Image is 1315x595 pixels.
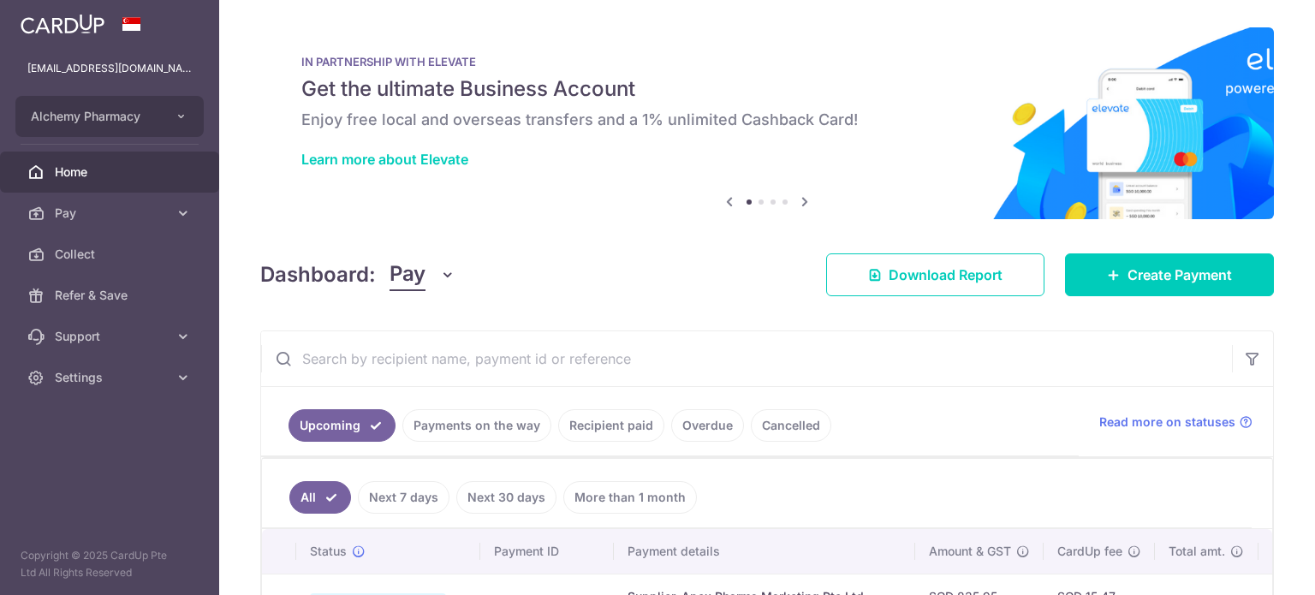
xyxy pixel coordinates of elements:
[671,409,744,442] a: Overdue
[1057,543,1122,560] span: CardUp fee
[289,481,351,514] a: All
[301,110,1233,130] h6: Enjoy free local and overseas transfers and a 1% unlimited Cashback Card!
[55,246,168,263] span: Collect
[21,14,104,34] img: CardUp
[261,331,1232,386] input: Search by recipient name, payment id or reference
[480,529,614,574] th: Payment ID
[55,369,168,386] span: Settings
[1099,414,1235,431] span: Read more on statuses
[1099,414,1253,431] a: Read more on statuses
[260,27,1274,219] img: Renovation banner
[301,151,468,168] a: Learn more about Elevate
[31,108,158,125] span: Alchemy Pharmacy
[15,96,204,137] button: Alchemy Pharmacy
[301,75,1233,103] h5: Get the ultimate Business Account
[55,205,168,222] span: Pay
[55,328,168,345] span: Support
[390,259,425,291] span: Pay
[1065,253,1274,296] a: Create Payment
[1205,544,1298,586] iframe: Opens a widget where you can find more information
[27,60,192,77] p: [EMAIL_ADDRESS][DOMAIN_NAME]
[558,409,664,442] a: Recipient paid
[889,265,1003,285] span: Download Report
[614,529,915,574] th: Payment details
[310,543,347,560] span: Status
[301,55,1233,68] p: IN PARTNERSHIP WITH ELEVATE
[1128,265,1232,285] span: Create Payment
[358,481,449,514] a: Next 7 days
[55,164,168,181] span: Home
[289,409,396,442] a: Upcoming
[826,253,1044,296] a: Download Report
[456,481,556,514] a: Next 30 days
[402,409,551,442] a: Payments on the way
[1169,543,1225,560] span: Total amt.
[563,481,697,514] a: More than 1 month
[929,543,1011,560] span: Amount & GST
[390,259,455,291] button: Pay
[260,259,376,290] h4: Dashboard:
[55,287,168,304] span: Refer & Save
[751,409,831,442] a: Cancelled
